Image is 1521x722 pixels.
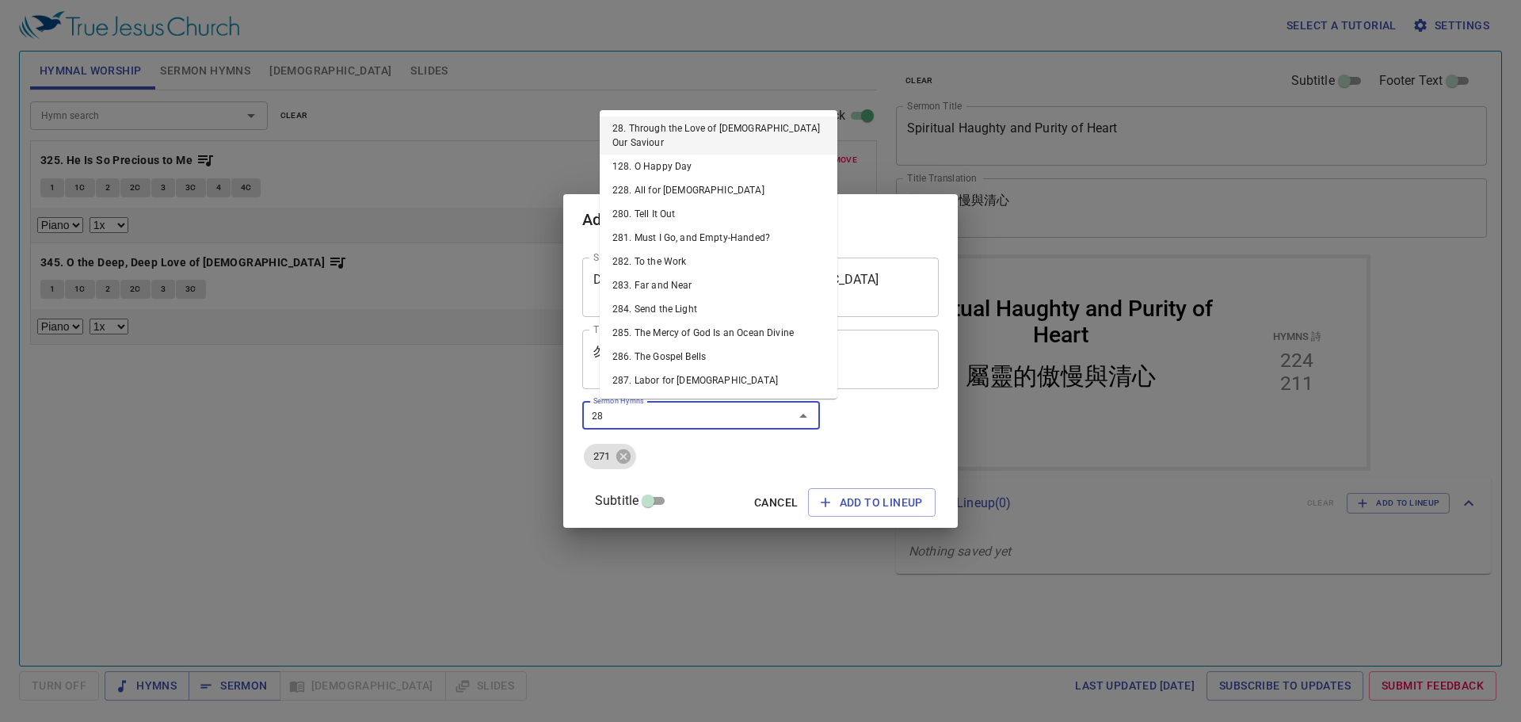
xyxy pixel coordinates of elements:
p: Hymns 詩 [383,76,432,90]
div: 271 [584,444,636,469]
div: 屬靈的傲慢與清心 [76,106,266,139]
li: 211 [391,117,424,140]
button: Close [792,405,814,427]
textarea: 勿懼傳福音 [593,344,928,374]
li: 228. All for [DEMOGRAPHIC_DATA] [600,178,837,202]
li: 286. The Gospel Bells [600,345,837,369]
span: Add to Lineup [821,493,923,513]
li: 128. O Happy Day [600,155,837,178]
li: 281. Must I Go, and Empty-Handed? [600,226,837,250]
textarea: Do Not Fear Preaching the [DEMOGRAPHIC_DATA] [593,272,928,302]
li: 28. Through the Love of [DEMOGRAPHIC_DATA] Our Saviour [600,117,837,155]
li: 287. Labor for [DEMOGRAPHIC_DATA] [600,369,837,392]
span: Subtitle [595,491,639,510]
button: Cancel [748,488,804,518]
li: 284. Send the Light [600,297,837,321]
h2: Add to Lineup [582,207,939,232]
li: 282. To the Work [600,250,837,273]
button: Add to Lineup [808,488,936,518]
li: 288. Work, for the Night Is Coming [600,392,837,416]
span: 271 [584,449,619,464]
li: 280. Tell It Out [600,202,837,226]
li: 285. The Mercy of God Is an Ocean Divine [600,321,837,345]
span: Cancel [754,493,798,513]
li: 224 [391,94,424,117]
div: Spiritual Haughty and Purity of Heart [8,41,334,94]
li: 283. Far and Near [600,273,837,297]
